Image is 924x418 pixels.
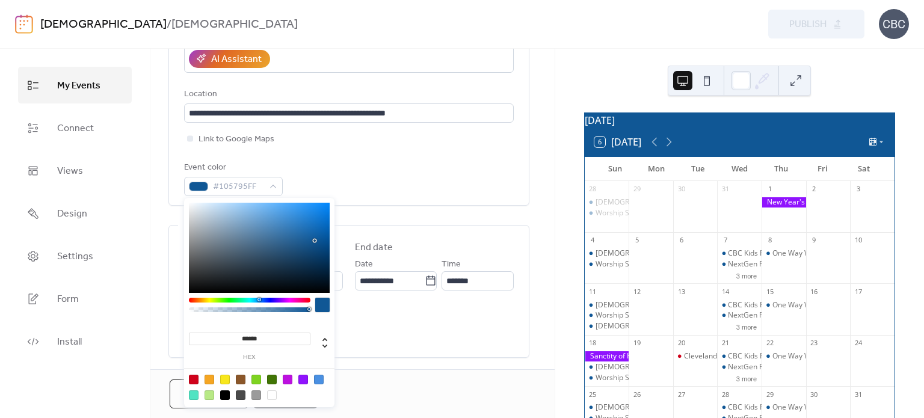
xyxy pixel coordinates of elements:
[236,390,245,400] div: #4A4A4A
[810,339,819,348] div: 23
[18,67,132,103] a: My Events
[632,339,641,348] div: 19
[765,236,774,245] div: 8
[57,119,94,138] span: Connect
[267,390,277,400] div: #FFFFFF
[585,208,629,218] div: Worship Service
[590,134,645,150] button: 6[DATE]
[765,390,774,399] div: 29
[18,280,132,317] a: Form
[721,390,730,399] div: 28
[585,373,629,383] div: Worship Service
[57,76,100,95] span: My Events
[18,323,132,360] a: Install
[585,362,629,372] div: Gospel Project
[717,351,762,361] div: CBC Kids Praise Rehearsal
[596,362,700,372] div: [DEMOGRAPHIC_DATA] Project
[762,351,806,361] div: One Way Worship Rehearsal
[283,375,292,384] div: #BD10E0
[677,157,719,181] div: Tue
[765,287,774,296] div: 15
[596,259,650,269] div: Worship Service
[762,402,806,413] div: One Way Worship Rehearsal
[57,290,79,309] span: Form
[189,50,270,68] button: AI Assistant
[728,362,816,372] div: NextGen Praise Rehearsal
[199,132,274,147] span: Link to Google Maps
[189,375,199,384] div: #D0021B
[596,373,650,383] div: Worship Service
[721,287,730,296] div: 14
[171,13,298,36] b: [DEMOGRAPHIC_DATA]
[632,236,641,245] div: 5
[205,390,214,400] div: #B8E986
[596,248,700,259] div: [DEMOGRAPHIC_DATA] Project
[879,9,909,39] div: CBC
[596,208,650,218] div: Worship Service
[772,351,867,361] div: One Way Worship Rehearsal
[810,390,819,399] div: 30
[18,109,132,146] a: Connect
[170,380,248,408] button: Cancel
[585,402,629,413] div: Gospel Project
[585,351,629,361] div: Sanctity of Human Life Sunday
[673,351,718,361] div: Cleveland Homeschool Co-op
[731,321,762,331] button: 3 more
[15,14,33,34] img: logo
[442,257,461,272] span: Time
[765,185,774,194] div: 1
[251,375,261,384] div: #7ED321
[721,236,730,245] div: 7
[267,375,277,384] div: #417505
[728,310,816,321] div: NextGen Praise Rehearsal
[189,354,310,361] label: hex
[585,197,629,207] div: Gospel Project
[802,157,843,181] div: Fri
[632,287,641,296] div: 12
[189,390,199,400] div: #50E3C2
[810,236,819,245] div: 9
[717,362,762,372] div: NextGen Praise Rehearsal
[596,402,700,413] div: [DEMOGRAPHIC_DATA] Project
[728,248,816,259] div: CBC Kids Praise Rehearsal
[677,236,686,245] div: 6
[585,248,629,259] div: Gospel Project
[588,236,597,245] div: 4
[719,157,760,181] div: Wed
[677,287,686,296] div: 13
[57,204,87,223] span: Design
[717,248,762,259] div: CBC Kids Praise Rehearsal
[588,339,597,348] div: 18
[211,52,262,67] div: AI Assistant
[721,185,730,194] div: 31
[772,300,867,310] div: One Way Worship Rehearsal
[167,13,171,36] b: /
[810,287,819,296] div: 16
[677,339,686,348] div: 20
[314,375,324,384] div: #4A90E2
[728,402,816,413] div: CBC Kids Praise Rehearsal
[677,390,686,399] div: 27
[731,270,762,280] button: 3 more
[184,87,511,102] div: Location
[596,197,700,207] div: [DEMOGRAPHIC_DATA] Project
[717,259,762,269] div: NextGen Praise Rehearsal
[762,300,806,310] div: One Way Worship Rehearsal
[596,300,700,310] div: [DEMOGRAPHIC_DATA] Project
[596,310,650,321] div: Worship Service
[18,152,132,189] a: Views
[585,310,629,321] div: Worship Service
[765,339,774,348] div: 22
[236,375,245,384] div: #8B572A
[772,402,867,413] div: One Way Worship Rehearsal
[854,287,863,296] div: 17
[717,402,762,413] div: CBC Kids Praise Rehearsal
[355,257,373,272] span: Date
[728,259,816,269] div: NextGen Praise Rehearsal
[251,390,261,400] div: #9B9B9B
[632,390,641,399] div: 26
[588,390,597,399] div: 25
[220,375,230,384] div: #F8E71C
[57,333,82,351] span: Install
